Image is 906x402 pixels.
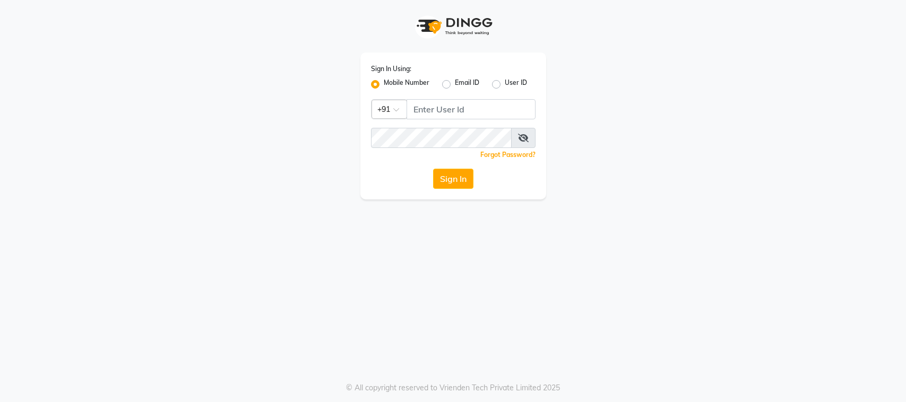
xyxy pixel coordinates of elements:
input: Username [407,99,536,119]
label: Email ID [455,78,479,91]
label: Mobile Number [384,78,429,91]
a: Forgot Password? [480,151,536,159]
input: Username [371,128,512,148]
img: logo1.svg [411,11,496,42]
button: Sign In [433,169,473,189]
label: User ID [505,78,527,91]
label: Sign In Using: [371,64,411,74]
